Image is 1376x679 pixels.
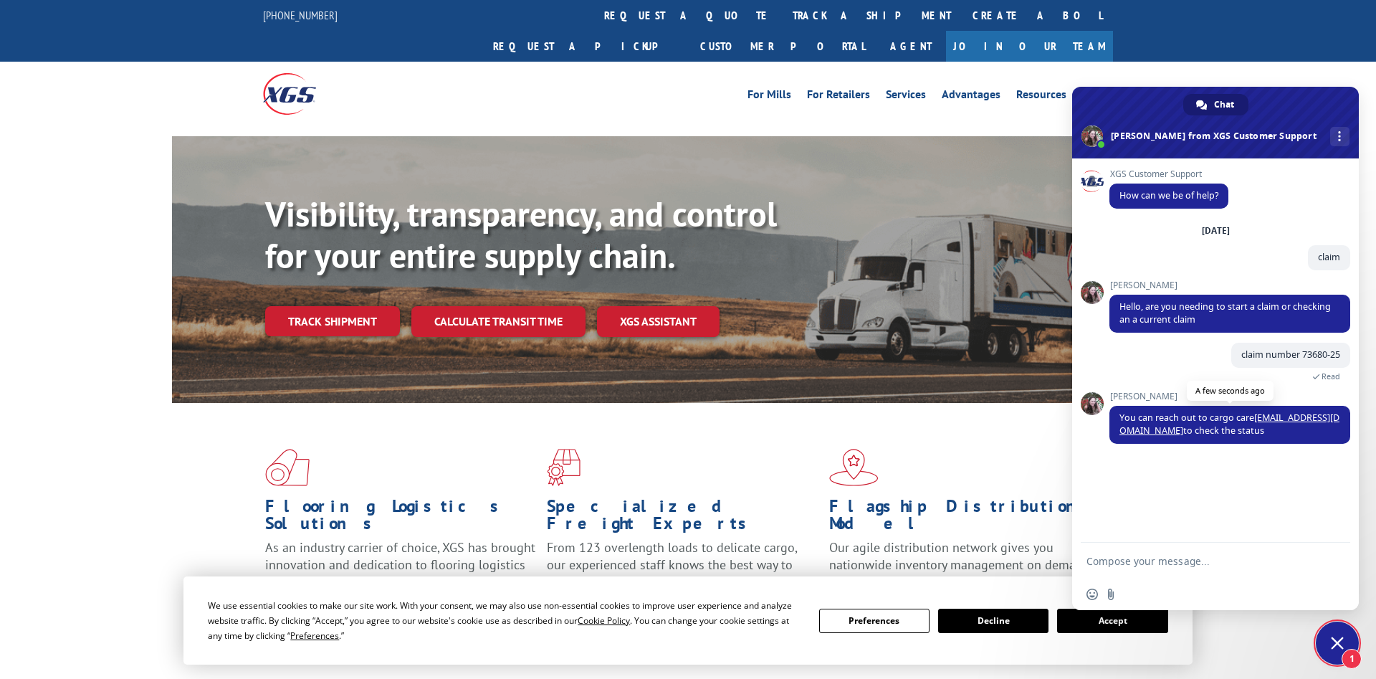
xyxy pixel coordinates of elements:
[807,89,870,105] a: For Retailers
[1016,89,1066,105] a: Resources
[1330,127,1349,146] div: More channels
[183,576,1193,665] div: Cookie Consent Prompt
[411,306,586,337] a: Calculate transit time
[547,539,818,603] p: From 123 overlength loads to delicate cargo, our experienced staff knows the best way to move you...
[1318,251,1340,263] span: claim
[1119,412,1339,437] a: [EMAIL_ADDRESS][DOMAIN_NAME]
[938,609,1048,633] button: Decline
[1119,412,1339,437] span: You can reach out to cargo care to check the status
[578,614,630,627] span: Cookie Policy
[265,539,535,590] span: As an industry carrier of choice, XGS has brought innovation and dedication to flooring logistics...
[263,8,338,22] a: [PHONE_NUMBER]
[876,31,946,62] a: Agent
[547,498,818,539] h1: Specialized Freight Experts
[886,89,926,105] a: Services
[1241,348,1340,361] span: claim number 73680-25
[1086,555,1313,568] textarea: Compose your message...
[1119,300,1331,326] span: Hello, are you needing to start a claim or checking an a current claim
[689,31,876,62] a: Customer Portal
[265,306,400,336] a: Track shipment
[597,306,720,337] a: XGS ASSISTANT
[265,498,536,539] h1: Flooring Logistics Solutions
[265,449,310,486] img: xgs-icon-total-supply-chain-intelligence-red
[1057,609,1167,633] button: Accept
[819,609,930,633] button: Preferences
[1183,94,1248,115] div: Chat
[747,89,791,105] a: For Mills
[547,449,580,486] img: xgs-icon-focused-on-flooring-red
[1119,189,1218,201] span: How can we be of help?
[1342,649,1362,669] span: 1
[1109,280,1350,290] span: [PERSON_NAME]
[290,630,339,642] span: Preferences
[1109,169,1228,179] span: XGS Customer Support
[829,449,879,486] img: xgs-icon-flagship-distribution-model-red
[942,89,1000,105] a: Advantages
[829,539,1093,573] span: Our agile distribution network gives you nationwide inventory management on demand.
[829,498,1100,539] h1: Flagship Distribution Model
[1109,391,1350,402] span: [PERSON_NAME]
[946,31,1113,62] a: Join Our Team
[1086,589,1098,600] span: Insert an emoji
[1105,589,1117,600] span: Send a file
[208,598,801,643] div: We use essential cookies to make our site work. With your consent, we may also use non-essential ...
[1316,622,1359,665] div: Close chat
[1322,371,1340,381] span: Read
[265,191,777,277] b: Visibility, transparency, and control for your entire supply chain.
[482,31,689,62] a: Request a pickup
[1214,94,1234,115] span: Chat
[1202,227,1230,235] div: [DATE]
